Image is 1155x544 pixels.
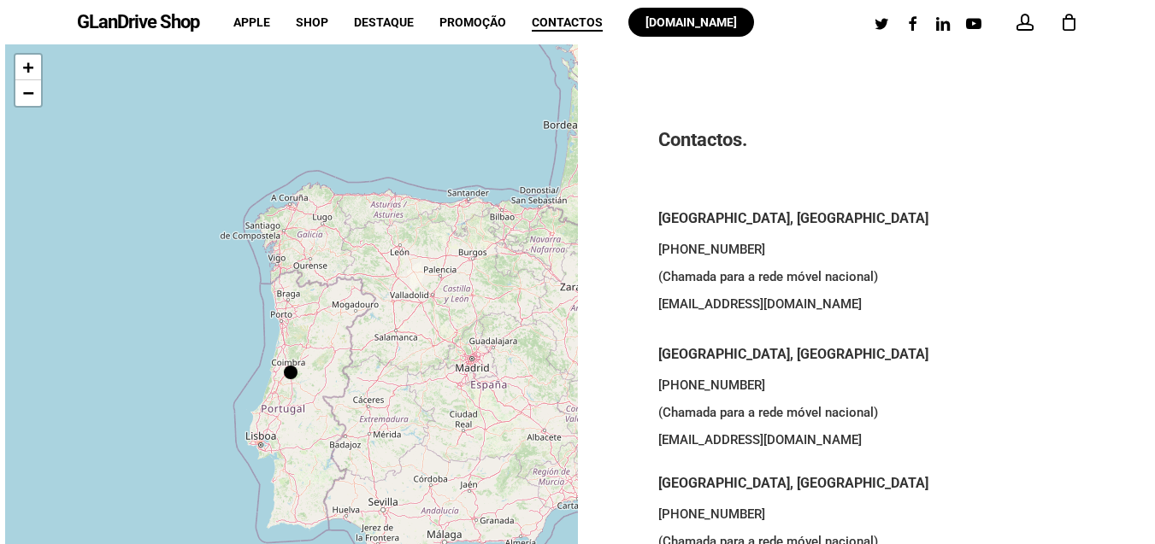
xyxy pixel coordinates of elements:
span: Promoção [439,15,506,29]
h3: Contactos. [658,126,1070,155]
h5: [GEOGRAPHIC_DATA], [GEOGRAPHIC_DATA] [658,343,1070,366]
a: GLanDrive Shop [77,13,199,32]
p: [PHONE_NUMBER] (Chamada para a rede móvel nacional) [EMAIL_ADDRESS][DOMAIN_NAME] [658,371,1070,473]
span: + [22,56,33,78]
a: Zoom in [15,55,41,80]
a: Cart [1059,13,1078,32]
a: Destaque [354,16,414,28]
span: Destaque [354,15,414,29]
h5: [GEOGRAPHIC_DATA], [GEOGRAPHIC_DATA] [658,472,1070,494]
span: Shop [296,15,328,29]
span: Apple [233,15,270,29]
a: Promoção [439,16,506,28]
a: Shop [296,16,328,28]
a: Zoom out [15,80,41,106]
a: Contactos [532,16,603,28]
a: [DOMAIN_NAME] [628,16,754,28]
span: Contactos [532,15,603,29]
a: Apple [233,16,270,28]
span: − [22,82,33,103]
h5: [GEOGRAPHIC_DATA], [GEOGRAPHIC_DATA] [658,208,1070,230]
p: [PHONE_NUMBER] (Chamada para a rede móvel nacional) [EMAIL_ADDRESS][DOMAIN_NAME] [658,236,1070,337]
span: [DOMAIN_NAME] [645,15,737,29]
